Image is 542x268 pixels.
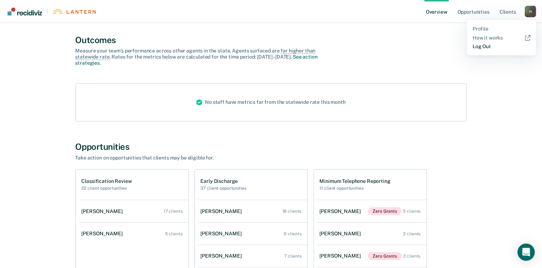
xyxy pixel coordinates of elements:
[282,209,302,214] div: 18 clients
[164,209,183,214] div: 17 clients
[82,186,132,191] h2: 22 client opportunities
[79,201,188,222] a: [PERSON_NAME] 17 clients
[284,231,302,236] div: 9 clients
[201,186,246,191] h2: 37 client opportunities
[76,35,467,45] div: Outcomes
[79,223,188,244] a: [PERSON_NAME] 5 clients
[317,245,427,267] a: [PERSON_NAME]Zero Grants 2 clients
[320,208,364,214] div: [PERSON_NAME]
[76,142,467,152] div: Opportunities
[42,8,52,14] span: |
[201,231,245,237] div: [PERSON_NAME]
[368,207,402,215] span: Zero Grants
[317,223,427,244] a: [PERSON_NAME] 3 clients
[198,246,308,266] a: [PERSON_NAME] 7 clients
[191,84,351,121] div: No staff have metrics far from the statewide rate this month
[320,253,364,259] div: [PERSON_NAME]
[525,6,536,17] button: Profile dropdown button
[404,254,421,259] div: 2 clients
[76,48,316,60] span: far higher than statewide rate
[82,231,126,237] div: [PERSON_NAME]
[198,223,308,244] a: [PERSON_NAME] 9 clients
[368,252,402,260] span: Zero Grants
[82,208,126,214] div: [PERSON_NAME]
[76,48,327,66] div: Measure your team’s performance across other agent s in the state. Agent s surfaced are . Rates f...
[76,54,318,66] a: See action strategies.
[165,231,183,236] div: 5 clients
[82,178,132,184] h1: Classification Review
[320,231,364,237] div: [PERSON_NAME]
[525,6,536,17] div: H
[201,208,245,214] div: [PERSON_NAME]
[473,43,530,50] a: Log Out
[320,178,391,184] h1: Minimum Telephone Reporting
[473,26,530,32] a: Profile
[198,201,308,222] a: [PERSON_NAME] 18 clients
[317,200,427,222] a: [PERSON_NAME]Zero Grants 5 clients
[473,35,530,41] a: How it works
[518,244,535,261] div: Open Intercom Messenger
[284,254,302,259] div: 7 clients
[403,209,421,214] div: 5 clients
[201,178,246,184] h1: Early Discharge
[403,231,421,236] div: 3 clients
[320,186,391,191] h2: 11 client opportunities
[52,9,96,14] img: Lantern
[8,8,42,15] img: Recidiviz
[76,155,327,161] div: Take action on opportunities that clients may be eligible for.
[201,253,245,259] div: [PERSON_NAME]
